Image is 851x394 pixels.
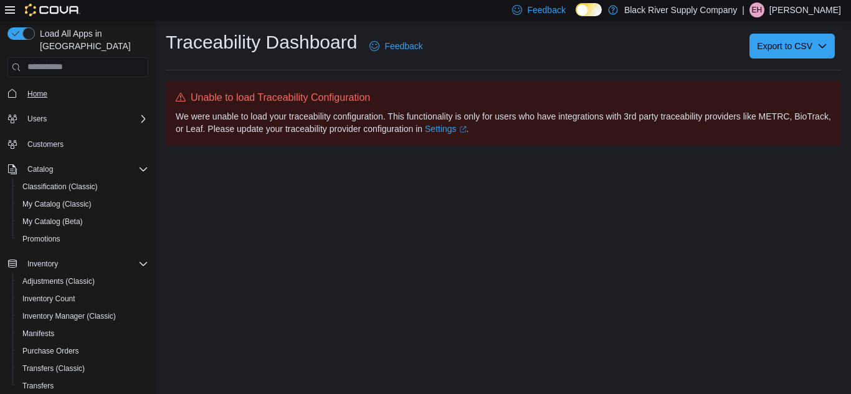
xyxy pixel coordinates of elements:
span: Home [27,89,47,99]
button: Classification (Classic) [12,178,153,195]
p: [PERSON_NAME] [769,2,841,17]
span: Users [22,111,148,126]
span: Customers [22,136,148,152]
span: Home [22,86,148,101]
span: Inventory Manager (Classic) [17,309,148,324]
span: Customers [27,139,64,149]
span: Users [27,114,47,124]
button: My Catalog (Beta) [12,213,153,230]
span: Purchase Orders [22,346,79,356]
button: Catalog [22,162,58,177]
span: Manifests [17,326,148,341]
span: Transfers [22,381,54,391]
span: My Catalog (Beta) [22,217,83,227]
a: Promotions [17,232,65,246]
p: | [742,2,744,17]
span: Inventory Count [22,294,75,304]
span: Catalog [27,164,53,174]
a: Transfers (Classic) [17,361,90,376]
span: EH [752,2,763,17]
span: Transfers (Classic) [22,364,85,373]
input: Dark Mode [576,3,602,16]
span: Classification (Classic) [17,179,148,194]
svg: External link [459,126,467,133]
h1: Traceability Dashboard [166,30,357,55]
button: Users [22,111,52,126]
a: Feedback [364,34,427,59]
a: Purchase Orders [17,344,84,359]
p: Black River Supply Company [624,2,737,17]
button: Customers [2,135,153,153]
a: My Catalog (Classic) [17,197,97,212]
button: Promotions [12,230,153,248]
span: Promotions [17,232,148,246]
button: Adjustments (Classic) [12,273,153,290]
span: Classification (Classic) [22,182,98,192]
span: Transfers (Classic) [17,361,148,376]
span: Feedback [384,40,422,52]
span: Inventory [22,256,148,271]
span: Inventory Count [17,291,148,306]
span: Transfers [17,378,148,393]
div: We were unable to load your traceability configuration. This functionality is only for users who ... [176,110,831,135]
p: Unable to load Traceability Configuration [176,90,831,105]
button: Manifests [12,325,153,342]
button: Transfers (Classic) [12,360,153,377]
a: Classification (Classic) [17,179,103,194]
div: Elysse Hendryx [749,2,764,17]
span: My Catalog (Classic) [17,197,148,212]
button: Purchase Orders [12,342,153,360]
span: Inventory [27,259,58,269]
span: My Catalog (Beta) [17,214,148,229]
img: Cova [25,4,80,16]
button: Inventory Count [12,290,153,307]
span: Feedback [527,4,565,16]
span: Inventory Manager (Classic) [22,311,116,321]
a: Customers [22,137,69,152]
span: Catalog [22,162,148,177]
a: My Catalog (Beta) [17,214,88,229]
span: Manifests [22,329,54,339]
a: Home [22,87,52,101]
button: Users [2,110,153,128]
a: Inventory Manager (Classic) [17,309,121,324]
a: Transfers [17,378,59,393]
a: Adjustments (Classic) [17,274,100,289]
span: Adjustments (Classic) [17,274,148,289]
button: Inventory [22,256,63,271]
button: My Catalog (Classic) [12,195,153,213]
button: Catalog [2,161,153,178]
span: Promotions [22,234,60,244]
a: Inventory Count [17,291,80,306]
a: SettingsExternal link [425,124,467,134]
button: Inventory Manager (Classic) [12,307,153,325]
span: Export to CSV [757,34,827,59]
span: Load All Apps in [GEOGRAPHIC_DATA] [35,27,148,52]
button: Home [2,85,153,103]
button: Export to CSV [749,34,835,59]
span: Adjustments (Classic) [22,276,95,286]
span: My Catalog (Classic) [22,199,92,209]
a: Manifests [17,326,59,341]
button: Inventory [2,255,153,273]
span: Purchase Orders [17,344,148,359]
